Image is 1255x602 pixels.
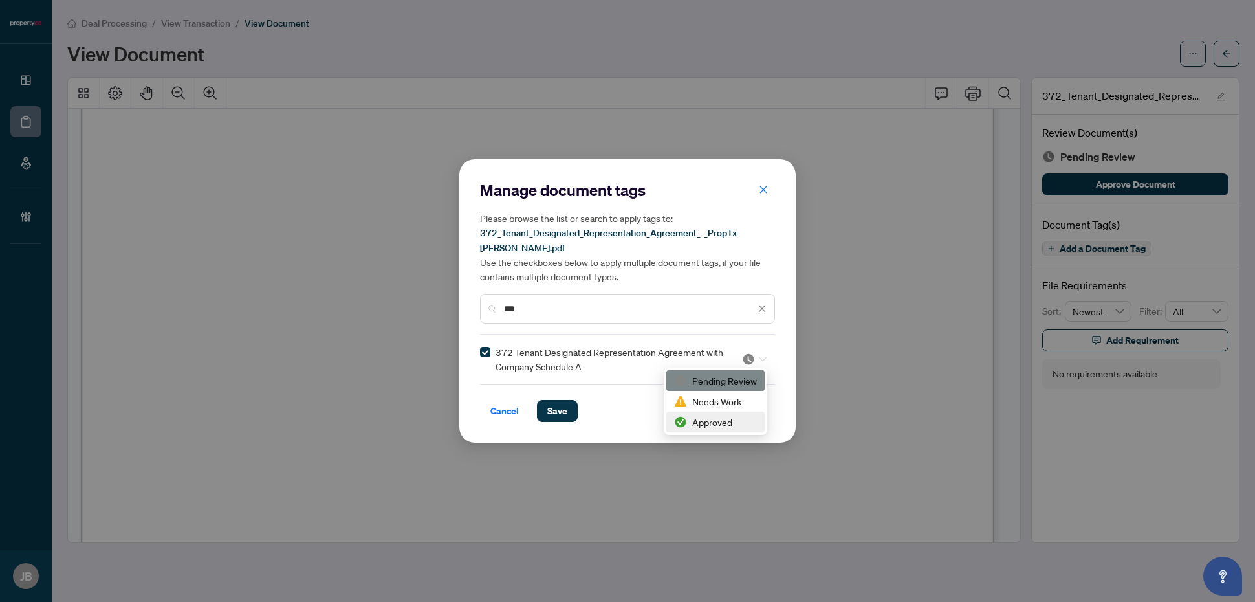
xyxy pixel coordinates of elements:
[674,416,687,429] img: status
[674,395,687,408] img: status
[1203,557,1242,596] button: Open asap
[666,391,765,412] div: Needs Work
[666,370,765,391] div: Pending Review
[480,180,775,201] h2: Manage document tags
[547,401,567,421] span: Save
[496,345,726,373] span: 372 Tenant Designated Representation Agreement with Company Schedule A
[480,211,775,284] h5: Please browse the list or search to apply tags to: Use the checkboxes below to apply multiple doc...
[759,185,768,194] span: close
[480,227,739,254] span: 372_Tenant_Designated_Representation_Agreement_-_PropTx-[PERSON_NAME].pdf
[758,304,767,313] span: close
[674,415,757,429] div: Approved
[674,394,757,408] div: Needs Work
[490,401,519,421] span: Cancel
[674,374,687,387] img: status
[674,373,757,388] div: Pending Review
[666,412,765,432] div: Approved
[537,400,578,422] button: Save
[480,400,529,422] button: Cancel
[742,353,755,366] img: status
[742,353,767,366] span: Pending Review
